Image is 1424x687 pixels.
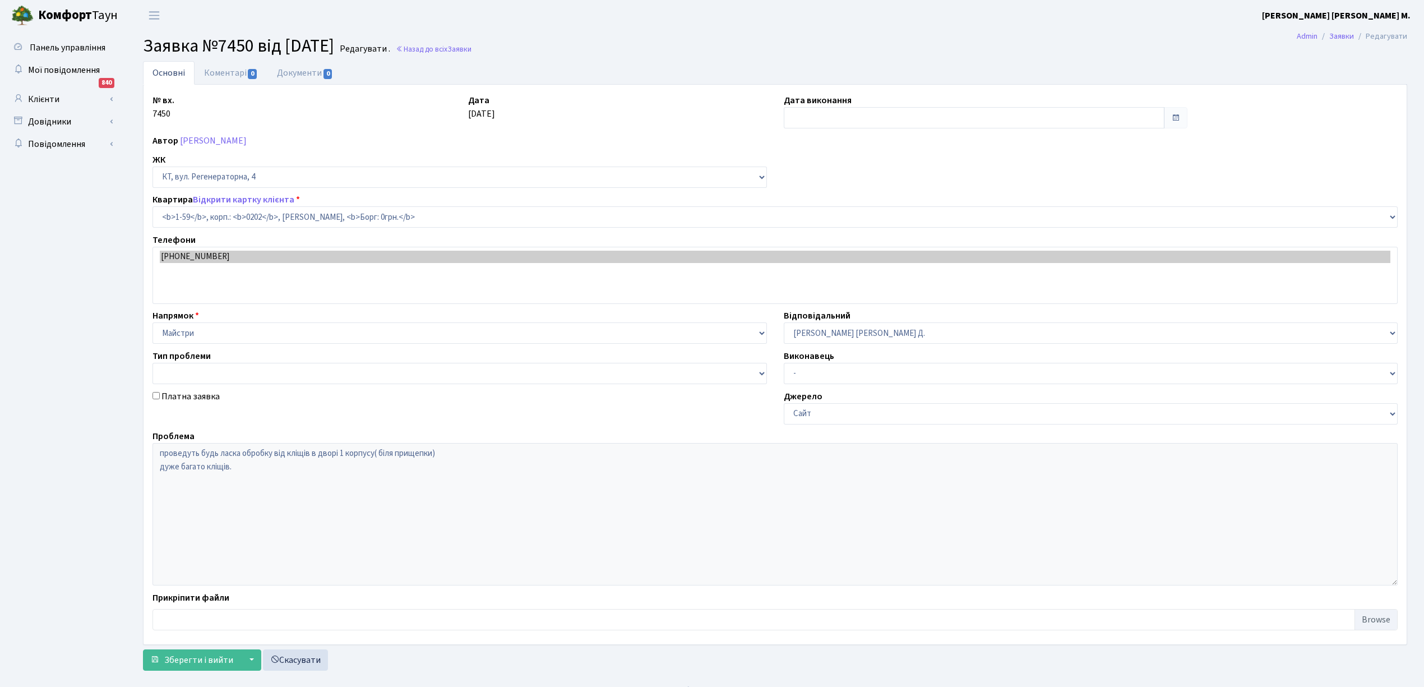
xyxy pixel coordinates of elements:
button: Зберегти і вийти [143,649,241,671]
a: Admin [1297,30,1317,42]
a: Коментарі [195,61,267,85]
a: Довідники [6,110,118,133]
label: Квартира [152,193,300,206]
a: [PERSON_NAME] [PERSON_NAME] М. [1262,9,1411,22]
button: Переключити навігацію [140,6,168,25]
label: Автор [152,134,178,147]
label: Дата [468,94,489,107]
a: Мої повідомлення840 [6,59,118,81]
span: Заявка №7450 від [DATE] [143,33,334,59]
label: Проблема [152,430,195,443]
span: Мої повідомлення [28,64,100,76]
span: Таун [38,6,118,25]
a: Скасувати [263,649,328,671]
a: Основні [143,61,195,85]
option: [PHONE_NUMBER] [160,251,1390,263]
label: Дата виконання [784,94,852,107]
label: Напрямок [152,309,199,322]
span: 0 [248,69,257,79]
a: Відкрити картку клієнта [193,193,294,206]
div: 7450 [144,94,460,128]
label: Тип проблеми [152,349,211,363]
label: Відповідальний [784,309,850,322]
b: [PERSON_NAME] [PERSON_NAME] М. [1262,10,1411,22]
label: № вх. [152,94,174,107]
img: logo.png [11,4,34,27]
div: [DATE] [460,94,775,128]
select: ) [152,206,1398,228]
label: Джерело [784,390,822,403]
a: Клієнти [6,88,118,110]
label: Платна заявка [161,390,220,403]
span: Заявки [447,44,471,54]
a: Назад до всіхЗаявки [396,44,471,54]
a: [PERSON_NAME] [180,135,247,147]
small: Редагувати . [337,44,390,54]
span: 0 [323,69,332,79]
span: Зберегти і вийти [164,654,233,666]
label: Виконавець [784,349,834,363]
span: Панель управління [30,42,105,54]
label: Телефони [152,233,196,247]
textarea: проведуть будь ласка обробку від кліщів в дворі 1 корпусу( біля прищепки) дуже багато кліщів. [152,443,1398,585]
label: Прикріпити файли [152,591,229,605]
a: Панель управління [6,36,118,59]
li: Редагувати [1354,30,1407,43]
div: 840 [99,78,114,88]
a: Заявки [1329,30,1354,42]
a: Документи [267,61,343,85]
a: Повідомлення [6,133,118,155]
label: ЖК [152,153,165,167]
nav: breadcrumb [1280,25,1424,48]
b: Комфорт [38,6,92,24]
